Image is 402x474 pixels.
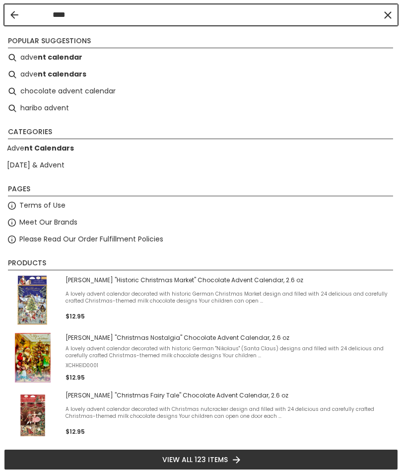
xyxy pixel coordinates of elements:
li: Advent Calendars [4,140,398,157]
a: Heidel Christmas Fairy Tale Chocolate Advent Calendar[PERSON_NAME] "Christmas Fairy Tale" Chocola... [8,391,394,440]
a: Advent Calendars [7,143,74,154]
span: $12.95 [66,312,85,320]
a: [PERSON_NAME] "Historic Christmas Market" Chocolate Advent Calendar, 2.6 ozA lovely advent calend... [8,275,394,325]
li: advent calendars [4,66,398,83]
li: [DATE] & Advent [4,157,398,174]
span: XCHHEID0001 [66,362,394,369]
li: haribo advent [4,100,398,117]
li: Heidel "Christmas Nostalgia" Chocolate Advent Calendar, 2.6 oz [4,329,398,387]
a: Terms of Use [19,200,66,211]
span: A lovely advent calendar decorated with historic German Christmas Market design and filled with 2... [66,291,394,305]
li: Categories [8,127,393,139]
li: Products [8,258,393,270]
button: Back [10,11,18,19]
span: A lovely advent calendar decorated with historic German "Nikolaus" (Santa Claus) designs and fill... [66,345,394,359]
b: nt calendar [38,52,82,63]
li: Heidel "Christmas Fairy Tale" Chocolate Advent Calendar, 2.6 oz [4,387,398,444]
b: nt calendars [38,69,86,80]
button: Clear [383,10,393,20]
li: advent calendar [4,49,398,66]
b: nt Calendars [24,143,74,153]
a: [DATE] & Advent [7,159,65,171]
li: View all 123 items [4,449,398,470]
a: [PERSON_NAME] "Christmas Nostalgia" Chocolate Advent Calendar, 2.6 ozA lovely advent calendar dec... [8,333,394,383]
span: [PERSON_NAME] "Christmas Nostalgia" Chocolate Advent Calendar, 2.6 oz [66,334,394,342]
li: Popular suggestions [8,36,393,48]
span: [PERSON_NAME] "Christmas Fairy Tale" Chocolate Advent Calendar, 2.6 oz [66,392,394,399]
span: [PERSON_NAME] "Historic Christmas Market" Chocolate Advent Calendar, 2.6 oz [66,276,394,284]
li: Pages [8,184,393,196]
span: A lovely advent calendar decorated with Christmas nutcracker design and filled with 24 delicious ... [66,406,394,420]
img: Heidel Christmas Fairy Tale Chocolate Advent Calendar [8,391,58,440]
span: View all 123 items [162,454,228,465]
a: Please Read Our Order Fulfillment Policies [19,234,163,245]
li: Heidel "Historic Christmas Market" Chocolate Advent Calendar, 2.6 oz [4,271,398,329]
a: Meet Our Brands [19,217,77,228]
li: Terms of Use [4,197,398,214]
span: $12.95 [66,373,85,382]
li: chocolate advent calendar [4,83,398,100]
span: $12.95 [66,427,85,436]
li: Please Read Our Order Fulfillment Policies [4,231,398,248]
li: Meet Our Brands [4,214,398,231]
